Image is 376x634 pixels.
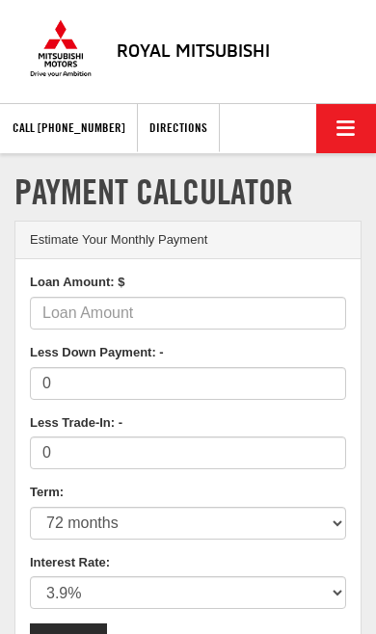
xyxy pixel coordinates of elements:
label: Interest Rate: [15,554,124,572]
label: Less Trade-In: - [15,414,137,433]
font: Call [13,119,35,135]
h1: Payment Calculator [14,172,362,211]
img: Mitsubishi [27,19,94,77]
div: Estimate Your Monthly Payment [15,222,361,260]
span: [PHONE_NUMBER] [38,119,125,135]
label: Term: [15,484,78,502]
button: Click to show site navigation [316,104,376,153]
input: Loan Amount [30,297,346,330]
h4: Royal Mitsubishi [117,41,270,61]
label: Less Down Payment: - [15,344,178,362]
label: Loan Amount: $ [15,274,139,292]
a: Directions [137,103,220,152]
